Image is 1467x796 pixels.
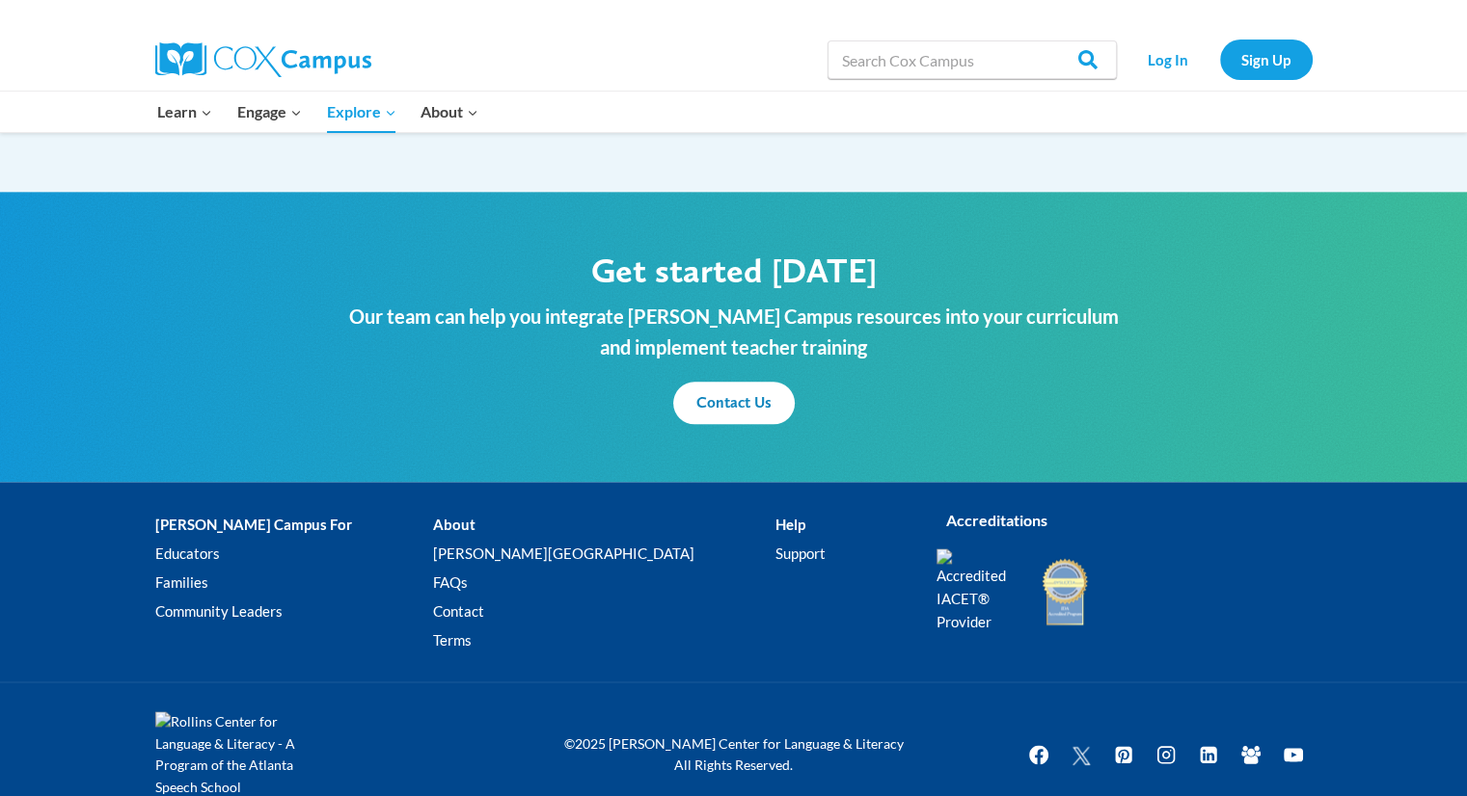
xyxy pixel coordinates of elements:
[343,301,1125,362] p: Our team can help you integrate [PERSON_NAME] Campus resources into your curriculum and implement...
[1147,735,1185,774] a: Instagram
[696,393,772,411] span: Contact Us
[1127,40,1210,79] a: Log In
[1070,744,1093,766] img: Twitter X icon white
[408,92,491,132] button: Child menu of About
[946,511,1047,529] strong: Accreditations
[673,382,795,424] a: Contact Us
[775,540,907,569] a: Support
[146,92,491,132] nav: Primary Navigation
[551,733,917,777] p: ©2025 [PERSON_NAME] Center for Language & Literacy All Rights Reserved.
[155,540,433,569] a: Educators
[1220,40,1313,79] a: Sign Up
[1274,735,1313,774] a: YouTube
[1019,735,1058,774] a: Facebook
[343,250,1125,291] h2: Get started [DATE]
[1232,735,1270,774] a: Facebook Group
[433,597,775,626] a: Contact
[314,92,409,132] button: Child menu of Explore
[937,548,1019,633] img: Accredited IACET® Provider
[225,92,314,132] button: Child menu of Engage
[1041,556,1089,627] img: IDA Accredited
[1104,735,1143,774] a: Pinterest
[433,540,775,569] a: [PERSON_NAME][GEOGRAPHIC_DATA]
[155,42,371,77] img: Cox Campus
[828,40,1117,79] input: Search Cox Campus
[1062,735,1100,774] a: Twitter
[433,569,775,597] a: FAQs
[155,569,433,597] a: Families
[433,626,775,655] a: Terms
[146,92,226,132] button: Child menu of Learn
[1189,735,1228,774] a: Linkedin
[155,597,433,626] a: Community Leaders
[1127,40,1313,79] nav: Secondary Navigation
